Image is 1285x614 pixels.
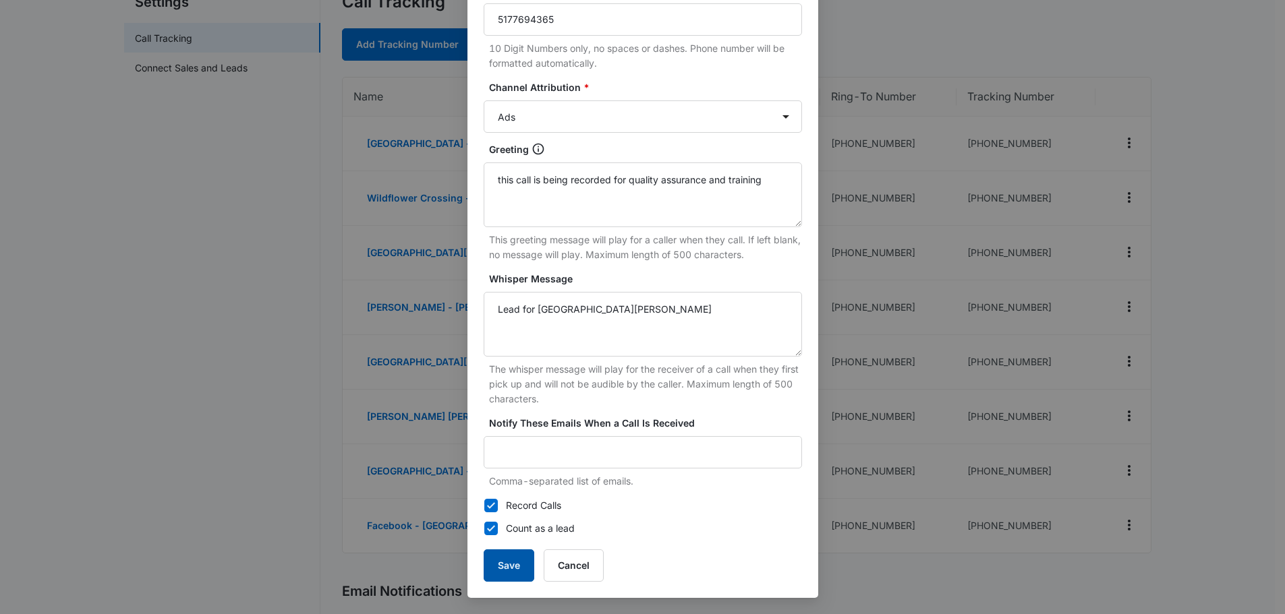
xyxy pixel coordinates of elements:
p: The whisper message will play for the receiver of a call when they first pick up and will not be ... [489,362,802,406]
p: Greeting [489,142,529,157]
textarea: this call is being recorded for quality assurance and training [484,162,802,227]
p: Comma-separated list of emails. [489,474,802,489]
label: Notify These Emails When a Call Is Received [489,416,807,431]
label: Count as a lead [484,521,802,536]
button: Cancel [544,549,604,582]
button: Save [484,549,534,582]
label: Record Calls [484,498,802,513]
p: This greeting message will play for a caller when they call. If left blank, no message will play.... [489,233,802,262]
label: Channel Attribution [489,80,807,95]
label: Whisper Message [489,272,807,286]
p: 10 Digit Numbers only, no spaces or dashes. Phone number will be formatted automatically. [489,41,802,71]
textarea: Lead for [GEOGRAPHIC_DATA][PERSON_NAME] [484,292,802,357]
